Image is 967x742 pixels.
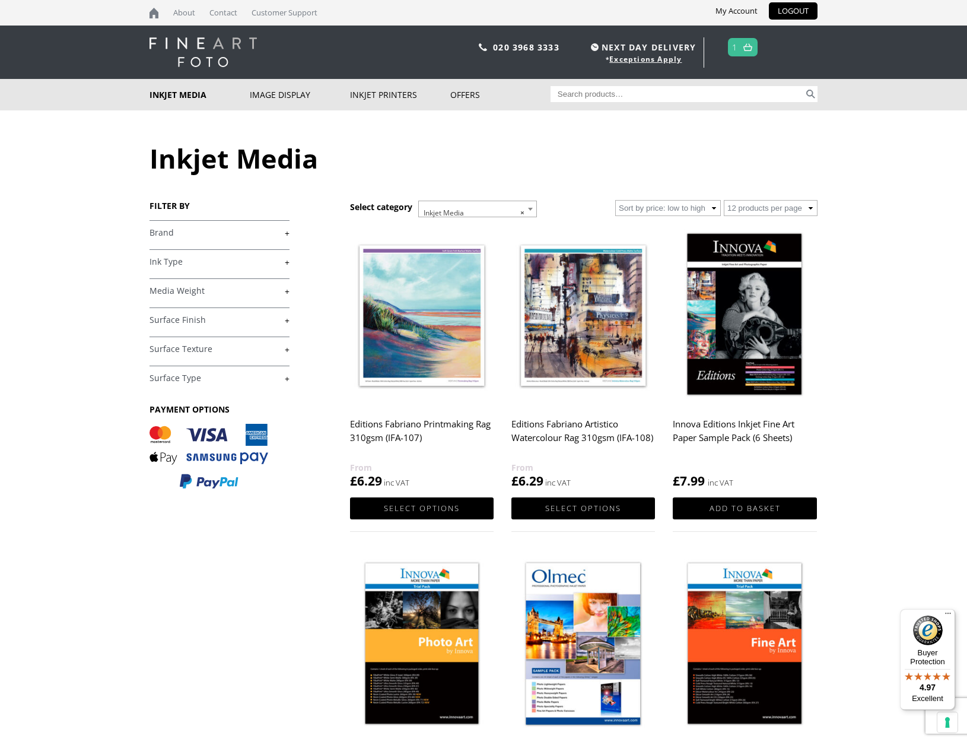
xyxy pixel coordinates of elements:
[673,413,816,461] h2: Innova Editions Inkjet Fine Art Paper Sample Pack (6 Sheets)
[149,140,818,176] h1: Inkjet Media
[149,249,290,273] h4: Ink Type
[673,473,680,489] span: £
[350,226,494,405] img: Editions Fabriano Printmaking Rag 310gsm (IFA-107)
[511,555,655,735] img: Olmec Inkjet Photo Paper Sample Pack (14 sheets)
[149,373,290,384] a: +
[149,307,290,331] h4: Surface Finish
[493,42,559,53] a: 020 3968 3333
[350,201,412,213] h3: Select category
[743,43,752,51] img: basket.svg
[149,227,290,239] a: +
[732,39,737,56] a: 1
[804,86,818,102] button: Search
[511,497,655,519] a: Select options for “Editions Fabriano Artistico Watercolour Rag 310gsm (IFA-108)”
[418,201,537,217] span: Inkjet Media
[149,344,290,355] a: +
[149,79,250,110] a: Inkjet Media
[149,286,290,297] a: +
[673,497,816,519] a: Add to basket: “Innova Editions Inkjet Fine Art Paper Sample Pack (6 Sheets)”
[511,473,519,489] span: £
[673,473,705,489] bdi: 7.99
[769,2,818,20] a: LOGOUT
[551,86,804,102] input: Search products…
[350,413,494,461] h2: Editions Fabriano Printmaking Rag 310gsm (IFA-107)
[673,555,816,735] img: Innova Fine Art Paper Inkjet Sample Pack (11 Sheets)
[149,278,290,302] h4: Media Weight
[450,79,551,110] a: Offers
[149,424,268,490] img: PAYMENT OPTIONS
[350,473,382,489] bdi: 6.29
[511,413,655,461] h2: Editions Fabriano Artistico Watercolour Rag 310gsm (IFA-108)
[511,473,543,489] bdi: 6.29
[937,712,958,733] button: Your consent preferences for tracking technologies
[479,43,487,51] img: phone.svg
[350,497,494,519] a: Select options for “Editions Fabriano Printmaking Rag 310gsm (IFA-107)”
[350,79,450,110] a: Inkjet Printers
[900,609,955,710] button: Trusted Shops TrustmarkBuyer Protection4.97Excellent
[149,220,290,244] h4: Brand
[350,226,494,490] a: Editions Fabriano Printmaking Rag 310gsm (IFA-107) £6.29
[615,200,721,216] select: Shop order
[673,226,816,405] img: Innova Editions Inkjet Fine Art Paper Sample Pack (6 Sheets)
[250,79,350,110] a: Image Display
[149,37,257,67] img: logo-white.svg
[920,683,936,692] span: 4.97
[149,366,290,389] h4: Surface Type
[588,40,696,54] span: NEXT DAY DELIVERY
[941,609,955,623] button: Menu
[149,200,290,211] h3: FILTER BY
[707,2,766,20] a: My Account
[419,201,536,225] span: Inkjet Media
[900,694,955,703] p: Excellent
[350,473,357,489] span: £
[609,54,682,64] a: Exceptions Apply
[149,256,290,268] a: +
[511,226,655,405] img: Editions Fabriano Artistico Watercolour Rag 310gsm (IFA-108)
[708,476,733,490] strong: inc VAT
[350,555,494,735] img: Innova Photo Art Inkjet Photo Paper Sample Pack (8 sheets)
[900,648,955,666] p: Buyer Protection
[149,315,290,326] a: +
[149,404,290,415] h3: PAYMENT OPTIONS
[511,226,655,490] a: Editions Fabriano Artistico Watercolour Rag 310gsm (IFA-108) £6.29
[591,43,599,51] img: time.svg
[913,616,943,645] img: Trusted Shops Trustmark
[520,205,524,221] span: ×
[673,226,816,490] a: Innova Editions Inkjet Fine Art Paper Sample Pack (6 Sheets) £7.99 inc VAT
[149,337,290,360] h4: Surface Texture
